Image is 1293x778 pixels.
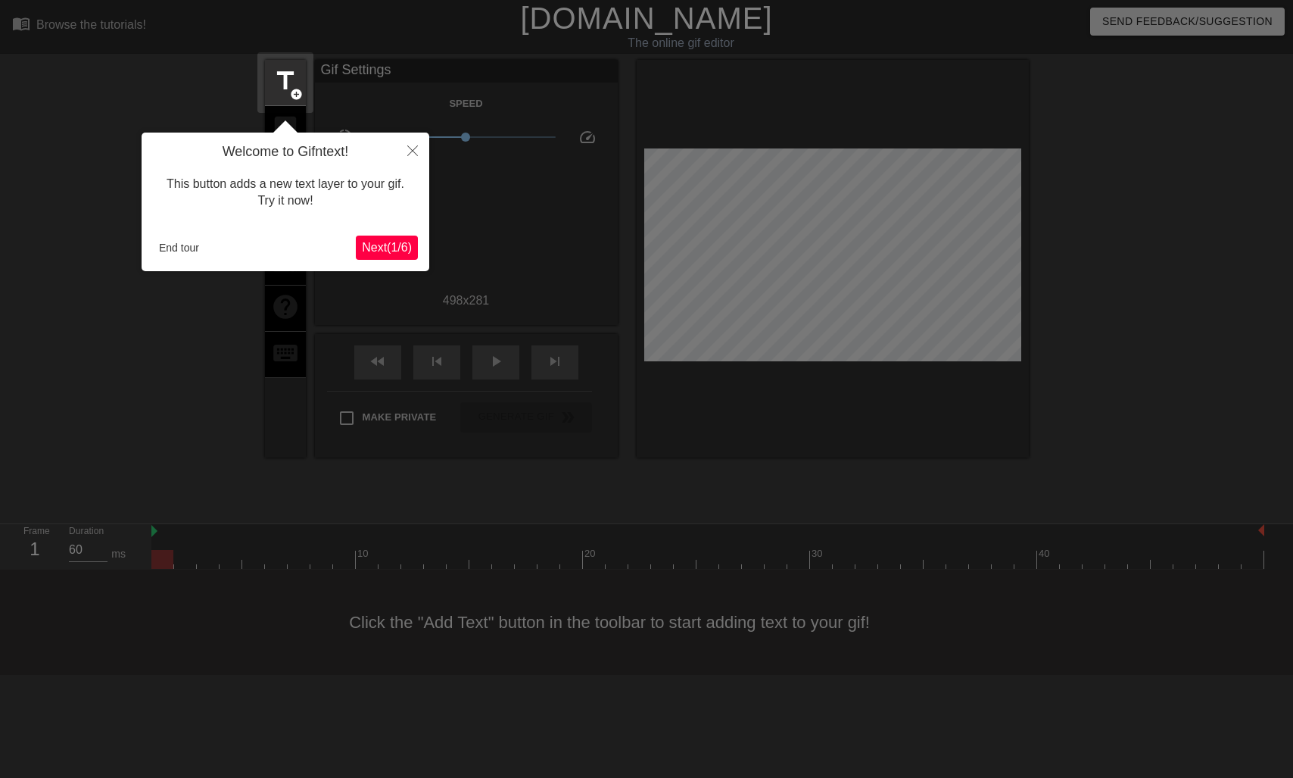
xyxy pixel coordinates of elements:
[356,236,418,260] button: Next
[153,236,205,259] button: End tour
[153,161,418,225] div: This button adds a new text layer to your gif. Try it now!
[153,144,418,161] h4: Welcome to Gifntext!
[362,241,412,254] span: Next ( 1 / 6 )
[396,133,429,167] button: Close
